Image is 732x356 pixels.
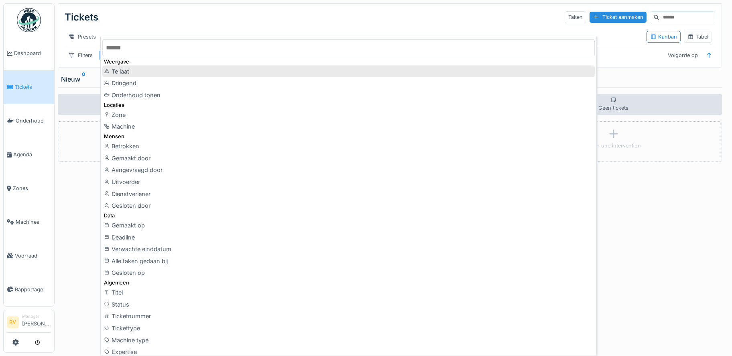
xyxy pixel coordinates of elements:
div: Data [102,212,595,219]
div: Betrokken [102,140,595,152]
div: Filters [65,49,96,61]
span: Rapportage [15,286,51,293]
div: Machine type [102,334,595,346]
div: Geen tickets [505,94,722,115]
div: Locaties [102,101,595,109]
div: Presets [65,31,100,43]
div: Tickettype [102,322,595,334]
div: Volgorde op [664,49,701,61]
div: Onderhoud tonen [102,89,595,101]
div: Te controleren [508,74,719,84]
div: Algemeen [102,279,595,286]
div: Deadline [102,231,595,243]
div: Titel [102,286,595,299]
div: Zone [102,109,595,121]
span: Dashboard [14,49,51,57]
div: Kanban [650,33,677,41]
div: Taken [565,11,586,23]
div: Ticket aanmaken [590,12,647,23]
div: Dringend [102,77,595,89]
div: Weergave [102,58,595,65]
div: Ticketnummer [102,310,595,322]
span: Zones [13,184,51,192]
div: Alle taken gedaan bij [102,255,595,267]
div: Dienstverlener [102,188,595,200]
div: Uitvoerder [102,176,595,188]
div: Status [102,299,595,311]
span: Agenda [13,151,51,158]
div: Gesloten op [102,267,595,279]
div: Geen tickets [58,94,275,115]
div: Te laat [102,65,595,78]
div: Mensen [102,133,595,140]
span: Machines [16,218,51,226]
sup: 0 [82,74,85,84]
span: Voorraad [15,252,51,260]
div: Aangevraagd door [102,164,595,176]
div: Tickets [65,7,98,28]
li: RV [7,316,19,328]
div: Gemaakt op [102,219,595,231]
div: Tabel [687,33,708,41]
span: Tickets [15,83,51,91]
div: Manager [22,313,51,319]
div: Machine [102,121,595,133]
img: Badge_color-CXgf-gQk.svg [17,8,41,32]
div: Créer une intervention [586,142,641,149]
div: Gesloten door [102,200,595,212]
li: [PERSON_NAME] [22,313,51,331]
div: Nieuw [61,74,272,84]
div: Verwachte einddatum [102,243,595,255]
span: Onderhoud [16,117,51,125]
div: Gemaakt door [102,152,595,164]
